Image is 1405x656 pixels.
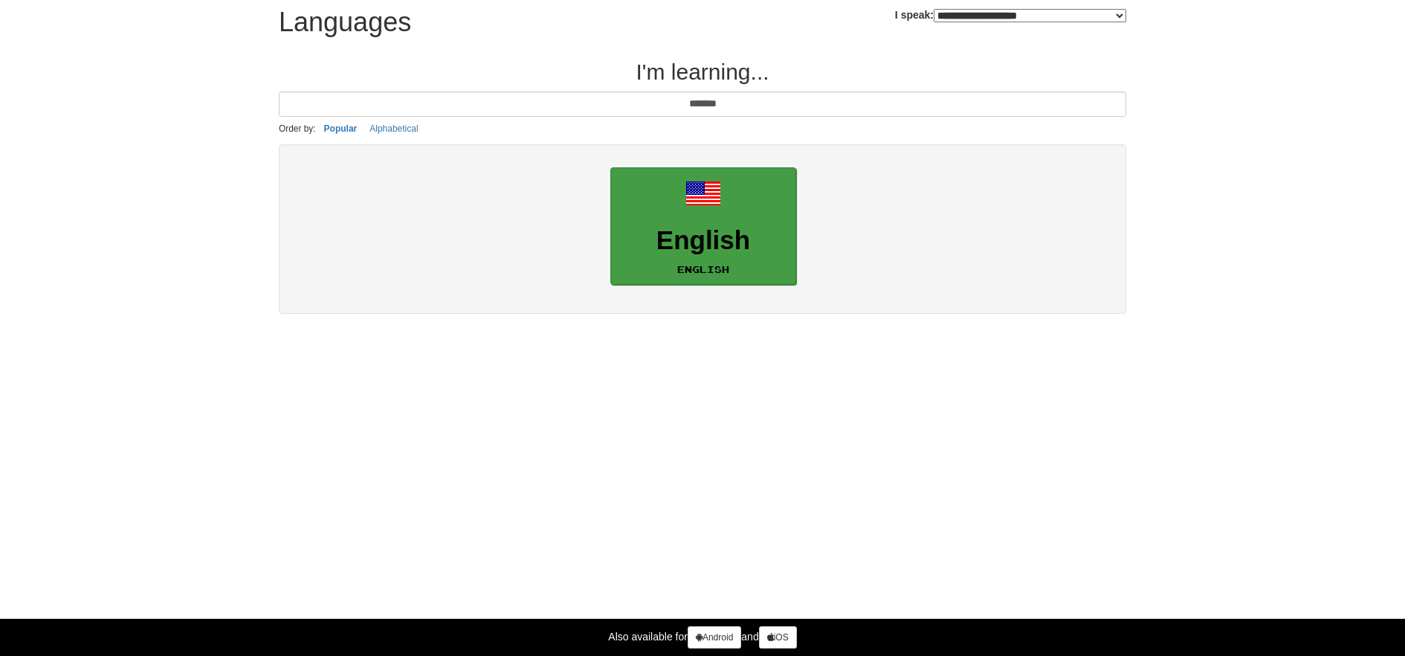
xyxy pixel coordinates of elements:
[895,7,1126,22] label: I speak:
[677,264,729,274] small: English
[688,626,741,649] a: Android
[279,123,316,134] small: Order by:
[365,120,422,137] button: Alphabetical
[759,626,797,649] a: iOS
[279,7,411,37] h1: Languages
[618,226,788,255] h3: English
[279,60,1126,84] h2: I'm learning...
[320,120,362,137] button: Popular
[610,167,796,286] a: EnglishEnglish
[934,9,1126,22] select: I speak:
